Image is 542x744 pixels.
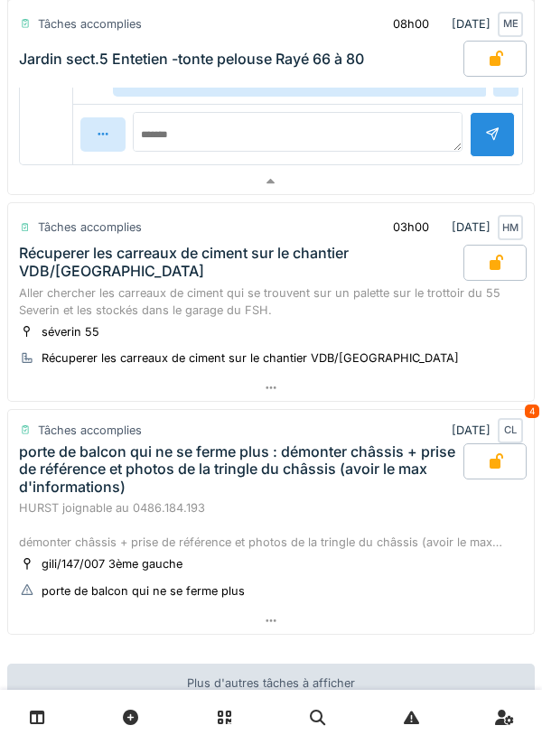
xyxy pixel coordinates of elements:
[42,349,459,367] div: Récuperer les carreaux de ciment sur le chantier VDB/[GEOGRAPHIC_DATA]
[42,582,245,600] div: porte de balcon qui ne se ferme plus
[498,418,523,443] div: CL
[19,51,364,68] div: Jardin sect.5 Entetien -tonte pelouse Rayé 66 à 80
[38,422,142,439] div: Tâches accomplies
[7,664,535,702] div: Plus d'autres tâches à afficher
[19,245,460,279] div: Récuperer les carreaux de ciment sur le chantier VDB/[GEOGRAPHIC_DATA]
[393,15,429,33] div: 08h00
[42,323,99,340] div: séverin 55
[42,555,182,572] div: gili/147/007 3ème gauche
[19,284,523,319] div: Aller chercher les carreaux de ciment qui se trouvent sur un palette sur le trottoir du 55 Severi...
[498,215,523,240] div: HM
[378,7,523,41] div: [DATE]
[19,499,523,552] div: HURST joignable au 0486.184.193 démonter châssis + prise de référence et photos de la tringle du ...
[378,210,523,244] div: [DATE]
[393,219,429,236] div: 03h00
[452,418,523,443] div: [DATE]
[38,15,142,33] div: Tâches accomplies
[38,219,142,236] div: Tâches accomplies
[498,12,523,37] div: ME
[525,405,539,418] div: 4
[19,443,460,496] div: porte de balcon qui ne se ferme plus : démonter châssis + prise de référence et photos de la trin...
